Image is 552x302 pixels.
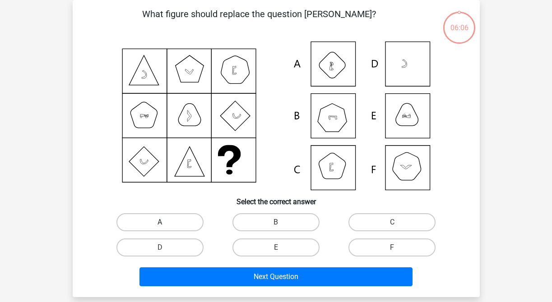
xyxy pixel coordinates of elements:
[87,7,431,34] p: What figure should replace the question [PERSON_NAME]?
[348,238,436,256] label: F
[87,190,465,206] h6: Select the correct answer
[348,213,436,231] label: C
[116,238,204,256] label: D
[442,11,476,33] div: 06:06
[232,238,320,256] label: E
[232,213,320,231] label: B
[139,267,413,286] button: Next Question
[116,213,204,231] label: A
